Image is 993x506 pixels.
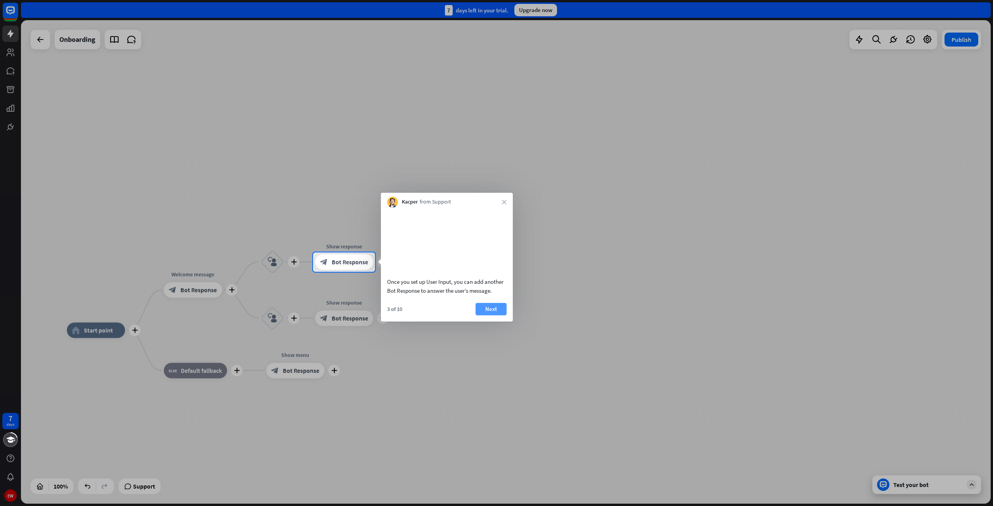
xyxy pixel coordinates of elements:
[387,306,402,313] div: 3 of 10
[402,199,418,206] span: Kacper
[332,258,368,266] span: Bot Response
[502,200,507,204] i: close
[6,3,29,26] button: Open LiveChat chat widget
[420,199,451,206] span: from Support
[476,303,507,315] button: Next
[320,258,328,266] i: block_bot_response
[387,277,507,295] div: Once you set up User Input, you can add another Bot Response to answer the user’s message.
